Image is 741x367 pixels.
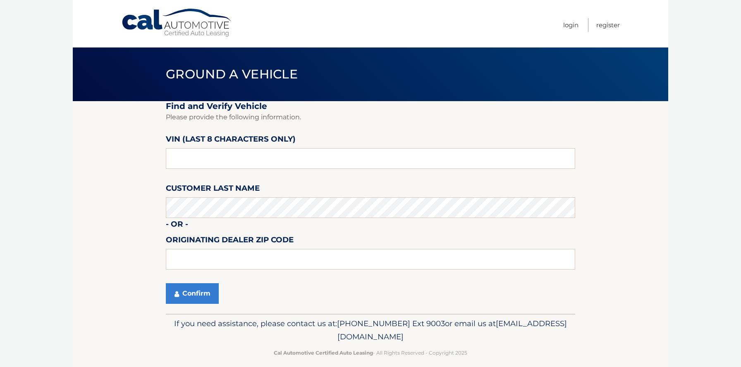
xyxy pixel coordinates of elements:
[166,133,296,148] label: VIN (last 8 characters only)
[166,182,260,197] label: Customer Last Name
[166,283,219,304] button: Confirm
[121,8,233,38] a: Cal Automotive
[274,350,373,356] strong: Cal Automotive Certified Auto Leasing
[596,18,620,32] a: Register
[166,234,294,249] label: Originating Dealer Zip Code
[166,66,298,82] span: Ground a Vehicle
[337,319,445,328] span: [PHONE_NUMBER] Ext 9003
[166,218,188,233] label: - or -
[171,317,570,343] p: If you need assistance, please contact us at: or email us at
[166,111,575,123] p: Please provide the following information.
[166,101,575,111] h2: Find and Verify Vehicle
[171,348,570,357] p: - All Rights Reserved - Copyright 2025
[563,18,578,32] a: Login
